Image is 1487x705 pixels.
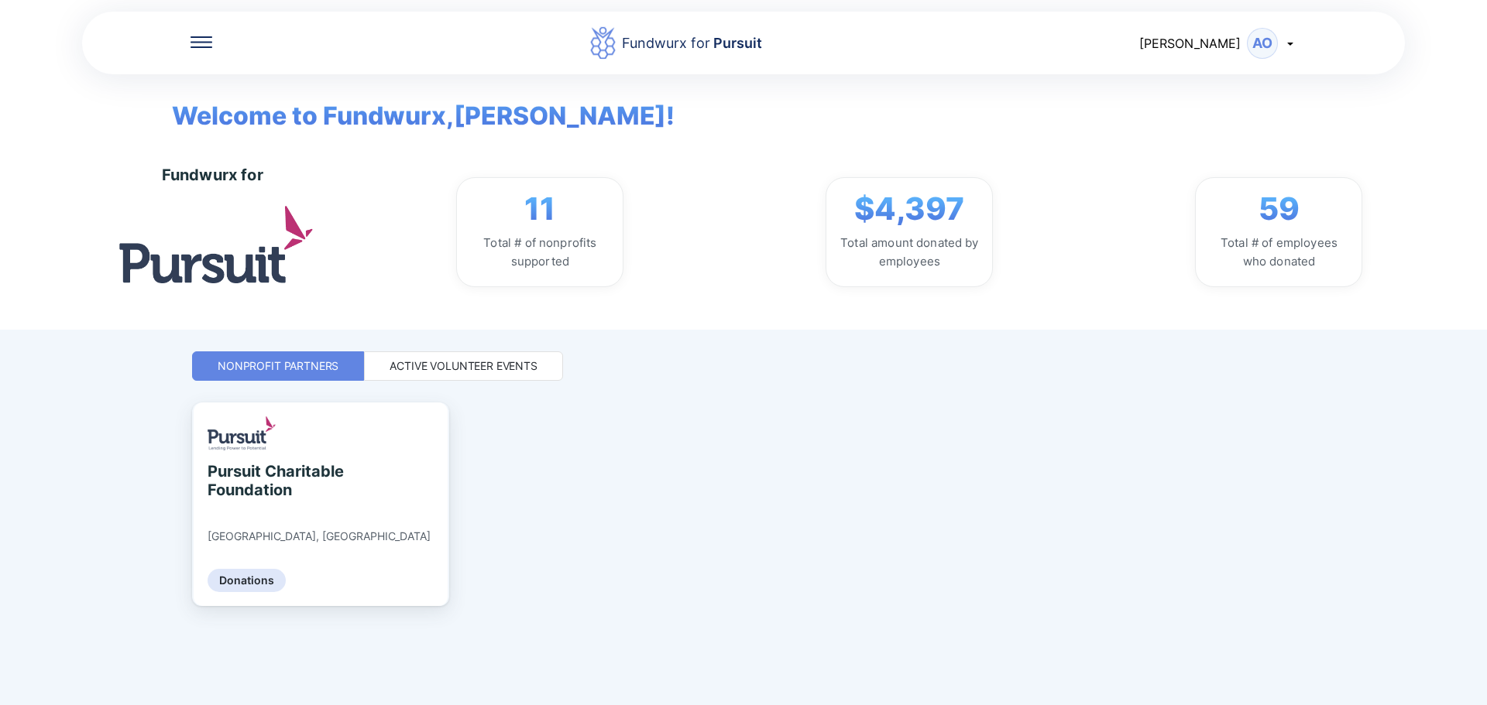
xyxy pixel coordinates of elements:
[854,190,964,228] span: $4,397
[622,33,762,54] div: Fundwurx for
[119,206,313,282] img: logo.jpg
[208,529,431,543] div: [GEOGRAPHIC_DATA], [GEOGRAPHIC_DATA]
[208,462,349,499] div: Pursuit Charitable Foundation
[390,358,537,374] div: Active Volunteer Events
[839,234,980,271] div: Total amount donated by employees
[1259,190,1300,228] span: 59
[162,166,263,184] div: Fundwurx for
[1247,28,1278,59] div: AO
[524,190,555,228] span: 11
[469,234,610,271] div: Total # of nonprofits supported
[218,358,338,374] div: Nonprofit Partners
[149,74,675,135] span: Welcome to Fundwurx, [PERSON_NAME] !
[1139,36,1241,51] span: [PERSON_NAME]
[208,569,286,592] div: Donations
[1208,234,1349,271] div: Total # of employees who donated
[710,35,762,51] span: Pursuit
